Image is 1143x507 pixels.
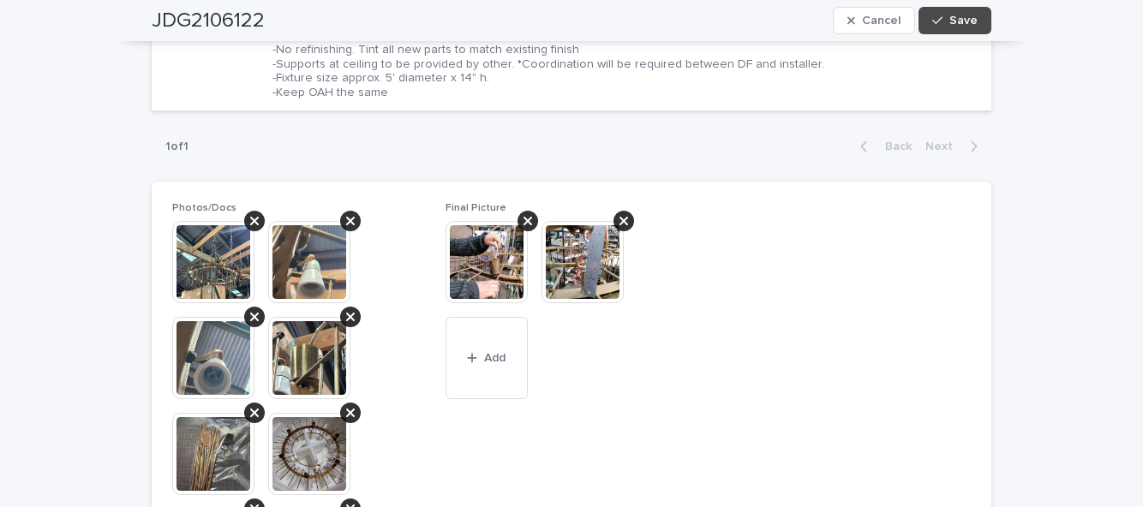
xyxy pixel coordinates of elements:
[172,203,236,213] span: Photos/Docs
[847,139,919,154] button: Back
[875,140,912,152] span: Back
[484,352,506,364] span: Add
[925,140,963,152] span: Next
[152,126,202,168] p: 1 of 1
[446,317,528,399] button: Add
[949,15,978,27] span: Save
[919,139,991,154] button: Next
[919,7,991,34] button: Save
[446,203,506,213] span: Final Picture
[152,9,265,33] h2: JDG2106122
[833,7,915,34] button: Cancel
[862,15,901,27] span: Cancel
